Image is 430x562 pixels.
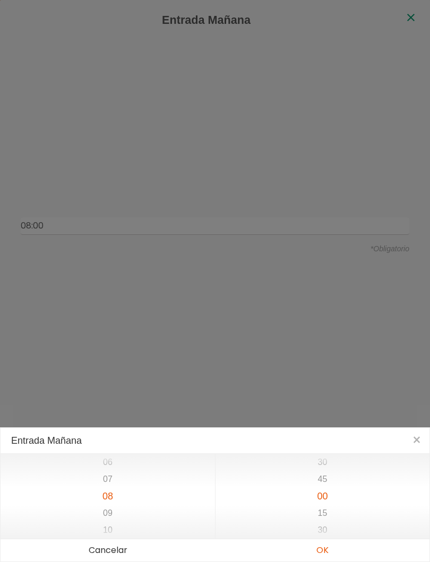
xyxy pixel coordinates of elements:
button: OK [215,539,429,561]
button: Cancelar [1,539,215,561]
button: Close [404,428,429,453]
h4: Entrada Mañana [11,435,419,446]
li: 00 [216,488,429,505]
li: 08 [1,488,215,505]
